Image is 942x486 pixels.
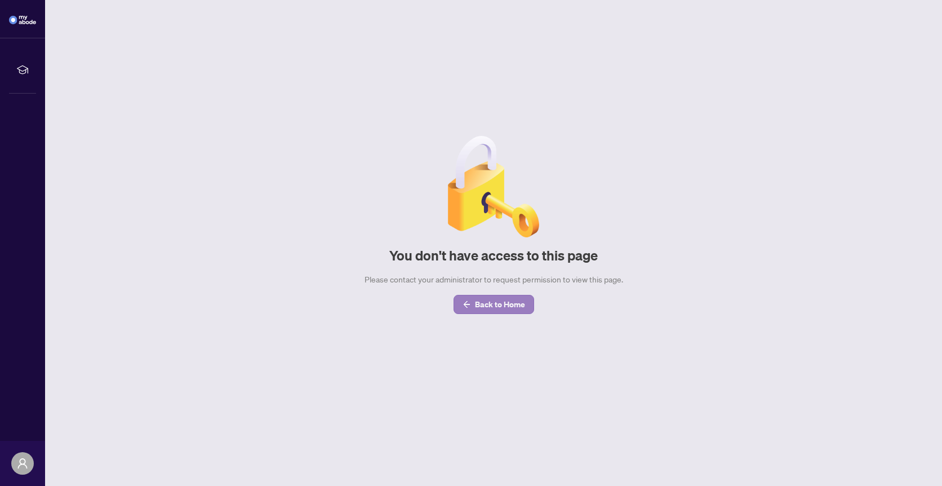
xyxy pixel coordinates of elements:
span: Back to Home [475,295,525,313]
h2: You don't have access to this page [389,246,598,264]
img: logo [9,16,36,24]
span: arrow-left [463,301,470,308]
button: Back to Home [454,295,534,314]
span: user [17,458,28,469]
img: Null State Icon [443,136,544,237]
div: Please contact your administrator to request permission to view this page. [365,273,623,286]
